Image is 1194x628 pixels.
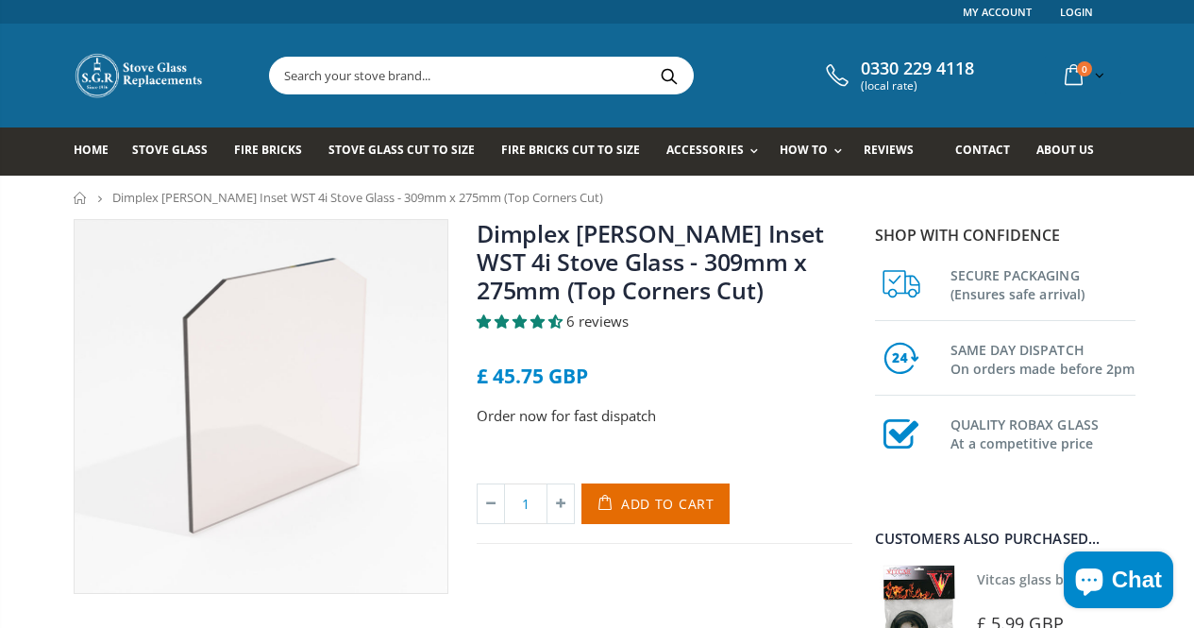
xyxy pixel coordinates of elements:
[477,217,823,306] a: Dimplex [PERSON_NAME] Inset WST 4i Stove Glass - 309mm x 275mm (Top Corners Cut)
[234,142,302,158] span: Fire Bricks
[566,312,629,331] span: 6 reviews
[477,363,588,389] span: £ 45.75 GBP
[74,127,123,176] a: Home
[132,142,208,158] span: Stove Glass
[234,127,316,176] a: Fire Bricks
[581,484,730,524] button: Add to Cart
[270,58,904,93] input: Search your stove brand...
[864,142,914,158] span: Reviews
[666,142,743,158] span: Accessories
[861,59,974,79] span: 0330 229 4118
[950,337,1135,379] h3: SAME DAY DISPATCH On orders made before 2pm
[780,142,828,158] span: How To
[875,532,1135,546] div: Customers also purchased...
[328,127,489,176] a: Stove Glass Cut To Size
[1077,61,1092,76] span: 0
[112,189,603,206] span: Dimplex [PERSON_NAME] Inset WST 4i Stove Glass - 309mm x 275mm (Top Corners Cut)
[74,142,109,158] span: Home
[75,220,448,594] img: stoveglasstwotopcornerscut_fed7e345-8c60-4ae6-a63b-3e8f77d1607f_800x_crop_center.jpg
[648,58,691,93] button: Search
[666,127,766,176] a: Accessories
[74,192,88,204] a: Home
[955,127,1024,176] a: Contact
[477,312,566,331] span: 4.33 stars
[501,127,654,176] a: Fire Bricks Cut To Size
[950,263,1135,304] h3: SECURE PACKAGING (Ensures safe arrival)
[328,142,475,158] span: Stove Glass Cut To Size
[1057,57,1108,93] a: 0
[864,127,928,176] a: Reviews
[132,127,222,176] a: Stove Glass
[950,412,1135,453] h3: QUALITY ROBAX GLASS At a competitive price
[621,495,715,513] span: Add to Cart
[1058,552,1179,613] inbox-online-store-chat: Shopify online store chat
[780,127,851,176] a: How To
[1036,142,1094,158] span: About us
[477,405,852,427] p: Order now for fast dispatch
[74,52,206,99] img: Stove Glass Replacement
[875,224,1135,246] p: Shop with confidence
[1036,127,1108,176] a: About us
[501,142,640,158] span: Fire Bricks Cut To Size
[861,79,974,93] span: (local rate)
[955,142,1010,158] span: Contact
